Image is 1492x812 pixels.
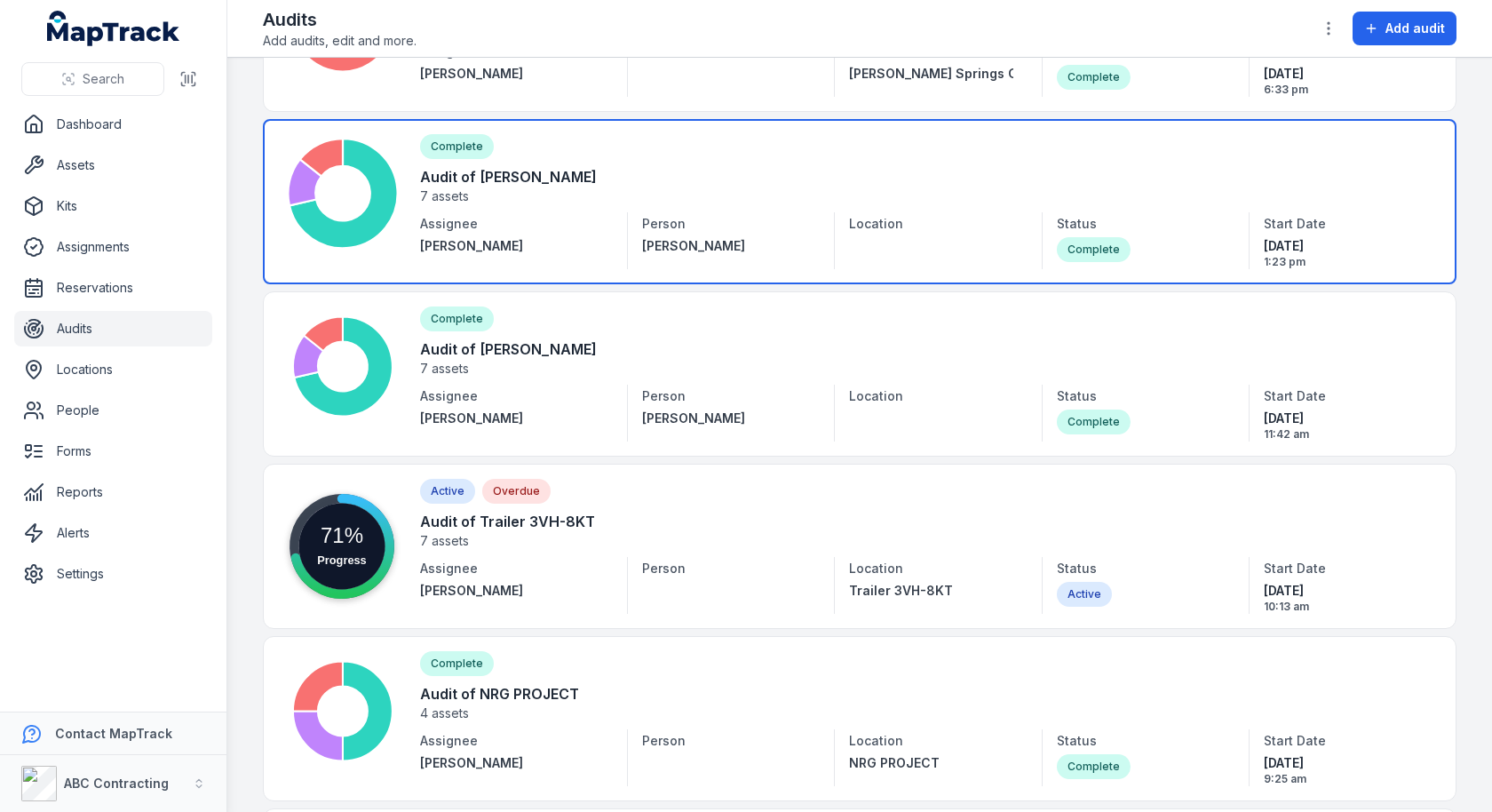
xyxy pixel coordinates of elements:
a: [PERSON_NAME] [420,754,613,772]
span: Add audit [1385,20,1445,37]
a: [PERSON_NAME] Springs Commercial Hub [849,65,1012,83]
a: Audits [14,311,212,346]
a: Locations [14,352,212,387]
span: [DATE] [1264,410,1427,427]
span: [DATE] [1264,582,1427,600]
span: [DATE] [1264,754,1427,772]
a: Reservations [14,270,212,306]
a: Trailer 3VH-8KT [849,582,1012,600]
div: Complete [1057,410,1131,434]
a: [PERSON_NAME] [420,410,613,427]
strong: Contact MapTrack [55,726,172,741]
time: 05/09/2025, 1:23:41 pm [1264,237,1427,269]
a: [PERSON_NAME] [420,582,613,600]
span: [DATE] [1264,237,1427,255]
a: Assignments [14,229,212,265]
span: 11:42 am [1264,427,1427,442]
button: Add audit [1353,12,1456,45]
a: Alerts [14,515,212,551]
button: Search [21,62,164,96]
a: Dashboard [14,107,212,142]
div: Complete [1057,754,1131,779]
a: MapTrack [47,11,180,46]
span: 6:33 pm [1264,83,1427,97]
time: 29/08/2025, 10:13:40 am [1264,582,1427,614]
a: NRG PROJECT [849,754,1012,772]
a: [PERSON_NAME] [642,410,806,427]
a: Reports [14,474,212,510]
span: [PERSON_NAME] Springs Commercial Hub [849,66,1112,81]
div: Active [1057,582,1112,607]
strong: ABC Contracting [64,776,169,791]
span: 1:23 pm [1264,255,1427,269]
span: [DATE] [1264,65,1427,83]
h2: Audits [263,7,417,32]
a: [PERSON_NAME] [420,237,613,255]
span: Trailer 3VH-8KT [849,583,953,598]
span: Search [83,70,124,88]
span: Add audits, edit and more. [263,32,417,50]
time: 10/09/2025, 11:42:27 am [1264,410,1427,442]
div: Complete [1057,237,1131,262]
span: NRG PROJECT [849,755,940,770]
a: Kits [14,188,212,224]
time: 07/09/2025, 6:33:29 pm [1264,65,1427,97]
span: 9:25 am [1264,772,1427,786]
a: People [14,393,212,428]
span: 10:13 am [1264,600,1427,614]
a: [PERSON_NAME] [420,65,613,83]
div: Complete [1057,65,1131,90]
a: Settings [14,556,212,592]
time: 27/08/2025, 9:25:28 am [1264,754,1427,786]
a: Forms [14,434,212,469]
a: Assets [14,147,212,183]
a: [PERSON_NAME] [642,237,806,255]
